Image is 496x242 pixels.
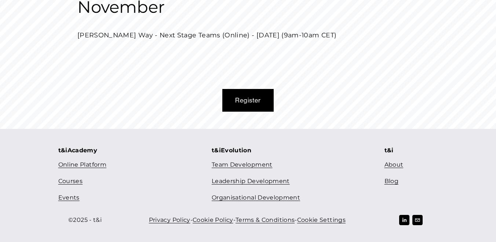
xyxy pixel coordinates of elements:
[212,176,290,187] a: Leadership Development
[135,215,361,226] p: - - -
[58,176,83,187] a: Courses
[236,215,295,226] a: Terms & Conditions
[212,193,300,203] a: Organisational Development
[77,29,419,41] p: [PERSON_NAME] Way - Next Stage Teams (Online) - [DATE] (9am-10am CET)
[58,193,80,203] a: Events
[384,176,398,187] a: Blog
[384,147,394,154] strong: t&i
[58,147,98,154] strong: t&iAcademy
[58,215,112,226] p: ©2025 - t&i
[212,160,273,170] a: Team Development
[149,215,190,226] a: Privacy Policy
[412,215,423,225] a: hello@tandi.ch
[222,89,274,112] button: Register
[58,160,106,170] a: Online Platform
[193,215,233,226] a: Cookie Policy
[384,160,404,170] a: About
[399,215,409,225] a: LinkedIn
[212,147,251,154] strong: t&iEvolution
[297,215,346,226] a: Cookie Settings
